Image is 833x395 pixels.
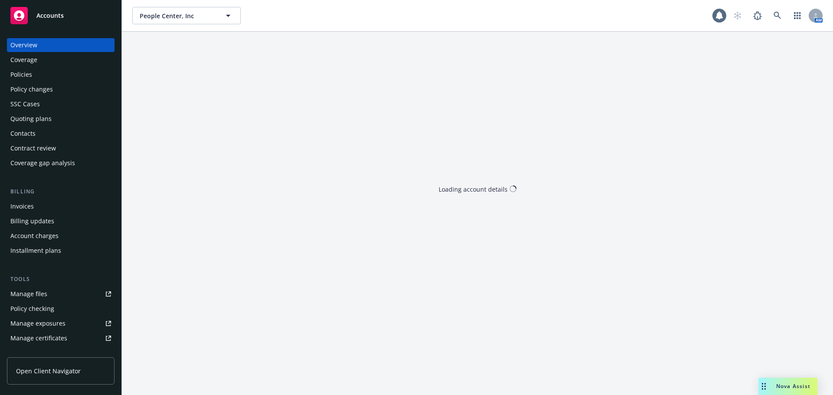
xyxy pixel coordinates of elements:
[758,378,817,395] button: Nova Assist
[7,275,115,284] div: Tools
[10,331,67,345] div: Manage certificates
[758,378,769,395] div: Drag to move
[749,7,766,24] a: Report a Bug
[7,156,115,170] a: Coverage gap analysis
[7,68,115,82] a: Policies
[7,331,115,345] a: Manage certificates
[10,287,47,301] div: Manage files
[10,244,61,258] div: Installment plans
[10,156,75,170] div: Coverage gap analysis
[7,287,115,301] a: Manage files
[7,214,115,228] a: Billing updates
[10,112,52,126] div: Quoting plans
[439,184,508,193] div: Loading account details
[10,82,53,96] div: Policy changes
[10,68,32,82] div: Policies
[36,12,64,19] span: Accounts
[729,7,746,24] a: Start snowing
[769,7,786,24] a: Search
[7,112,115,126] a: Quoting plans
[7,317,115,330] a: Manage exposures
[10,38,37,52] div: Overview
[10,53,37,67] div: Coverage
[140,11,215,20] span: People Center, Inc
[10,229,59,243] div: Account charges
[7,199,115,213] a: Invoices
[7,127,115,140] a: Contacts
[10,127,36,140] div: Contacts
[776,382,810,390] span: Nova Assist
[10,199,34,213] div: Invoices
[10,346,54,360] div: Manage claims
[7,244,115,258] a: Installment plans
[7,302,115,316] a: Policy checking
[10,317,66,330] div: Manage exposures
[16,366,81,375] span: Open Client Navigator
[789,7,806,24] a: Switch app
[7,346,115,360] a: Manage claims
[10,214,54,228] div: Billing updates
[7,38,115,52] a: Overview
[10,97,40,111] div: SSC Cases
[7,229,115,243] a: Account charges
[7,3,115,28] a: Accounts
[10,141,56,155] div: Contract review
[132,7,241,24] button: People Center, Inc
[7,141,115,155] a: Contract review
[7,97,115,111] a: SSC Cases
[7,82,115,96] a: Policy changes
[7,53,115,67] a: Coverage
[10,302,54,316] div: Policy checking
[7,187,115,196] div: Billing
